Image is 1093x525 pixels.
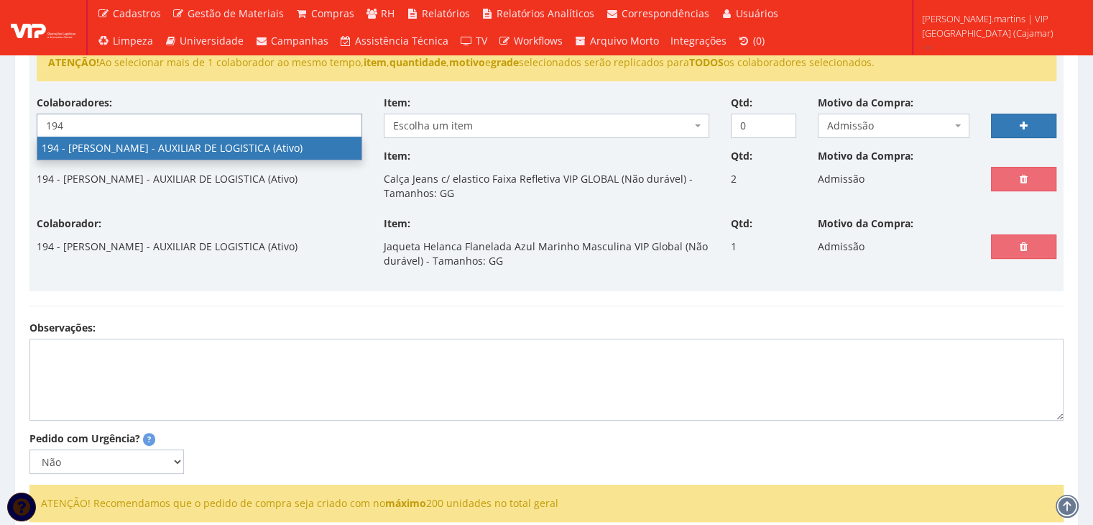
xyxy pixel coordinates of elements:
[818,96,913,110] label: Motivo da Compra:
[665,27,732,55] a: Integrações
[385,496,426,510] strong: máximo
[827,119,952,133] span: Admissão
[454,27,493,55] a: TV
[818,234,864,259] p: Admissão
[180,34,244,47] span: Universidade
[736,6,778,20] span: Usuários
[491,55,519,69] strong: grade
[143,433,155,446] span: Pedidos marcados como urgentes serão destacados com uma tarja vermelha e terão seu motivo de urgê...
[818,167,864,191] p: Admissão
[384,149,410,163] label: Item:
[818,216,913,231] label: Motivo da Compra:
[11,17,75,38] img: logo
[48,55,1045,70] li: Ao selecionar mais de 1 colaborador ao mesmo tempo, , , e selecionados serão replicados para os c...
[622,6,709,20] span: Correspondências
[753,34,765,47] span: (0)
[389,55,446,69] strong: quantidade
[159,27,250,55] a: Universidade
[384,96,410,110] label: Item:
[670,34,727,47] span: Integrações
[818,149,913,163] label: Motivo da Compra:
[393,119,691,133] span: Escolha um item
[311,6,354,20] span: Compras
[818,114,970,138] span: Admissão
[91,27,159,55] a: Limpeza
[41,496,1052,511] li: ATENÇÃO! Recomendamos que o pedido de compra seja criado com no 200 unidades no total geral
[731,149,752,163] label: Qtd:
[731,96,752,110] label: Qtd:
[732,27,771,55] a: (0)
[384,114,709,138] span: Escolha um item
[113,6,161,20] span: Cadastros
[922,12,1074,40] span: [PERSON_NAME].martins | VIP [GEOGRAPHIC_DATA] (Cajamar)
[113,34,153,47] span: Limpeza
[29,432,140,446] label: Pedido com Urgência?
[493,27,569,55] a: Workflows
[334,27,455,55] a: Assistência Técnica
[249,27,334,55] a: Campanhas
[29,321,96,335] label: Observações:
[37,234,298,259] p: 194 - [PERSON_NAME] - AUXILIAR DE LOGISTICA (Ativo)
[381,6,395,20] span: RH
[731,167,737,191] p: 2
[590,34,659,47] span: Arquivo Morto
[384,167,709,206] p: Calça Jeans c/ elastico Faixa Refletiva VIP GLOBAL (Não durável) - Tamanhos: GG
[37,114,361,137] input: Selecione pelo menos 1 colaborador
[355,34,448,47] span: Assistência Técnica
[568,27,665,55] a: Arquivo Morto
[384,234,709,273] p: Jaqueta Helanca Flanelada Azul Marinho Masculina VIP Global (Não durável) - Tamanhos: GG
[497,6,594,20] span: Relatórios Analíticos
[514,34,563,47] span: Workflows
[384,216,410,231] label: Item:
[476,34,487,47] span: TV
[188,6,284,20] span: Gestão de Materiais
[37,216,101,231] label: Colaborador:
[37,167,298,191] p: 194 - [PERSON_NAME] - AUXILIAR DE LOGISTICA (Ativo)
[271,34,328,47] span: Campanhas
[689,55,724,69] strong: TODOS
[449,55,485,69] strong: motivo
[48,55,99,69] strong: ATENÇÃO!
[364,55,387,69] strong: item
[731,216,752,231] label: Qtd:
[147,434,151,444] strong: ?
[37,137,361,160] li: 194 - [PERSON_NAME] - AUXILIAR DE LOGISTICA (Ativo)
[422,6,470,20] span: Relatórios
[731,234,737,259] p: 1
[37,96,112,110] label: Colaboradores:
